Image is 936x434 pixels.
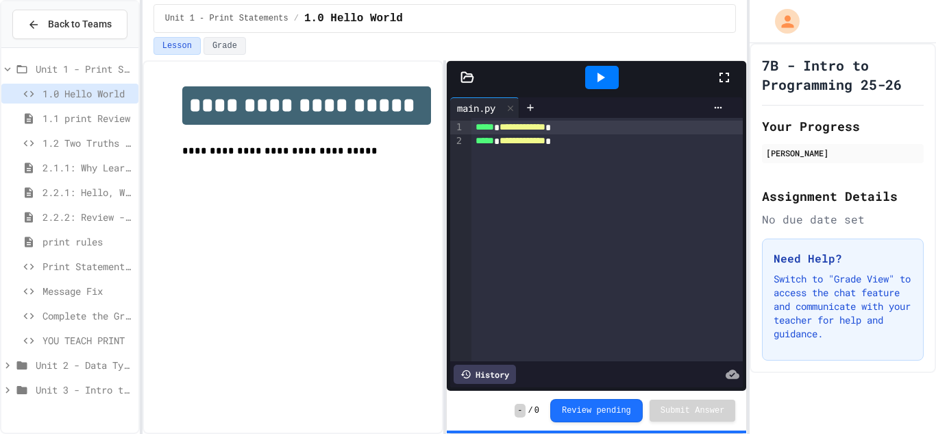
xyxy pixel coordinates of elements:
[48,17,112,32] span: Back to Teams
[550,399,643,422] button: Review pending
[42,333,133,348] span: YOU TEACH PRINT
[36,383,133,397] span: Unit 3 - Intro to Objects
[762,211,924,228] div: No due date set
[42,136,133,150] span: 1.2 Two Truths and a Lie
[762,186,924,206] h2: Assignment Details
[450,121,464,134] div: 1
[454,365,516,384] div: History
[42,284,133,298] span: Message Fix
[762,117,924,136] h2: Your Progress
[294,13,299,24] span: /
[774,272,912,341] p: Switch to "Grade View" to access the chat feature and communicate with your teacher for help and ...
[42,309,133,323] span: Complete the Greeting
[42,259,133,274] span: Print Statement Repair
[450,134,464,148] div: 2
[661,405,725,416] span: Submit Answer
[36,62,133,76] span: Unit 1 - Print Statements
[204,37,246,55] button: Grade
[42,111,133,125] span: 1.1 print Review
[450,97,519,118] div: main.py
[450,101,502,115] div: main.py
[534,405,539,416] span: 0
[515,404,525,418] span: -
[766,147,920,159] div: [PERSON_NAME]
[650,400,736,422] button: Submit Answer
[42,210,133,224] span: 2.2.2: Review - Hello, World!
[36,358,133,372] span: Unit 2 - Data Types, Variables, [DEMOGRAPHIC_DATA]
[165,13,288,24] span: Unit 1 - Print Statements
[12,10,127,39] button: Back to Teams
[761,5,803,37] div: My Account
[42,86,133,101] span: 1.0 Hello World
[42,160,133,175] span: 2.1.1: Why Learn to Program?
[528,405,533,416] span: /
[762,56,924,94] h1: 7B - Intro to Programming 25-26
[42,185,133,200] span: 2.2.1: Hello, World!
[153,37,201,55] button: Lesson
[774,250,912,267] h3: Need Help?
[42,234,133,249] span: print rules
[304,10,403,27] span: 1.0 Hello World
